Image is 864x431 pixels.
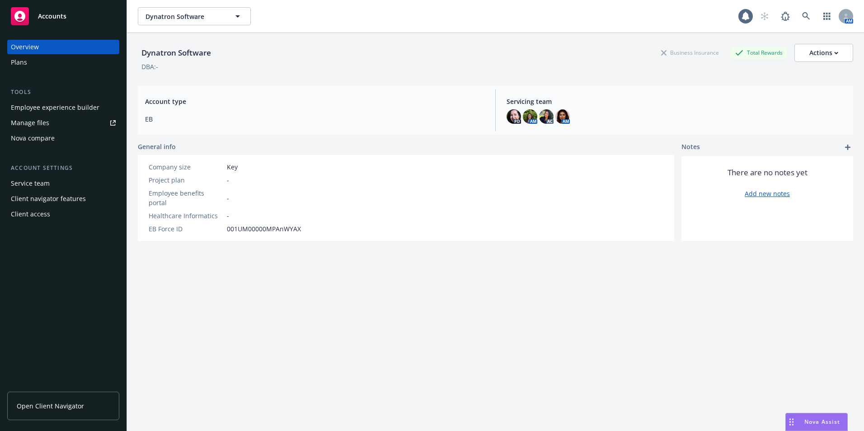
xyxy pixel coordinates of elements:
[11,55,27,70] div: Plans
[11,131,55,145] div: Nova compare
[794,44,853,62] button: Actions
[7,192,119,206] a: Client navigator features
[657,47,723,58] div: Business Insurance
[149,224,223,234] div: EB Force ID
[797,7,815,25] a: Search
[149,211,223,220] div: Healthcare Informatics
[776,7,794,25] a: Report a Bug
[842,142,853,153] a: add
[523,109,537,124] img: photo
[11,116,49,130] div: Manage files
[7,176,119,191] a: Service team
[145,114,484,124] span: EB
[7,40,119,54] a: Overview
[227,162,238,172] span: Key
[7,207,119,221] a: Client access
[728,167,808,178] span: There are no notes yet
[555,109,570,124] img: photo
[756,7,774,25] a: Start snowing
[7,131,119,145] a: Nova compare
[11,207,50,221] div: Client access
[804,418,840,426] span: Nova Assist
[227,175,229,185] span: -
[7,55,119,70] a: Plans
[141,62,158,71] div: DBA: -
[17,401,84,411] span: Open Client Navigator
[7,4,119,29] a: Accounts
[138,7,251,25] button: Dynatron Software
[785,413,848,431] button: Nova Assist
[145,97,484,106] span: Account type
[7,164,119,173] div: Account settings
[507,97,846,106] span: Servicing team
[38,13,66,20] span: Accounts
[138,142,176,151] span: General info
[146,12,224,21] span: Dynatron Software
[149,188,223,207] div: Employee benefits portal
[149,162,223,172] div: Company size
[818,7,836,25] a: Switch app
[11,192,86,206] div: Client navigator features
[11,176,50,191] div: Service team
[745,189,790,198] a: Add new notes
[731,47,787,58] div: Total Rewards
[138,47,215,59] div: Dynatron Software
[539,109,554,124] img: photo
[7,88,119,97] div: Tools
[7,116,119,130] a: Manage files
[227,193,229,203] span: -
[681,142,700,153] span: Notes
[507,109,521,124] img: photo
[11,100,99,115] div: Employee experience builder
[149,175,223,185] div: Project plan
[11,40,39,54] div: Overview
[7,100,119,115] a: Employee experience builder
[227,224,301,234] span: 001UM00000MPAnWYAX
[227,211,229,220] span: -
[786,413,797,431] div: Drag to move
[809,44,838,61] div: Actions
